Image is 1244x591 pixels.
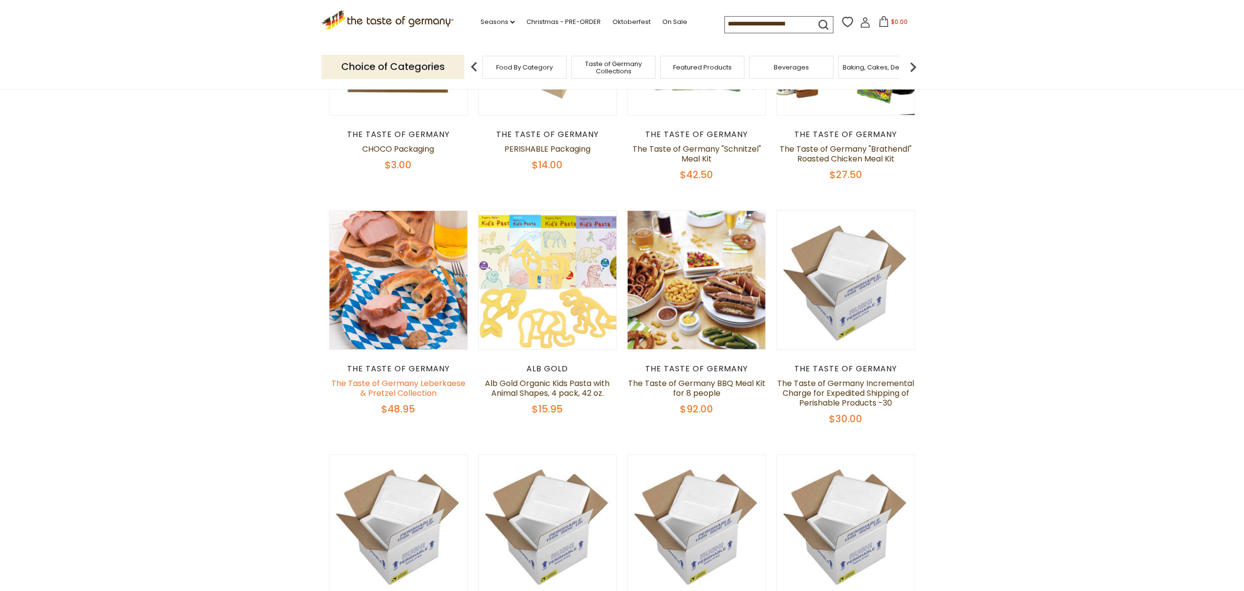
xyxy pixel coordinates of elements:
a: Christmas - PRE-ORDER [526,17,601,27]
a: Beverages [774,64,809,71]
a: Food By Category [496,64,553,71]
img: The Taste of Germany Incremental Charge for Expedited Shipping of Perishable Products -30 [777,211,915,349]
div: The Taste of Germany [478,130,617,139]
img: The Taste of Germany BBQ Meal Kit for 8 people [628,211,766,349]
a: The Taste of Germany Leberkaese & Pretzel Collection [331,378,465,399]
img: The Taste of Germany Leberkaese & Pretzel Collection [329,211,468,349]
div: The Taste of Germany [627,130,766,139]
a: The Taste of Germany BBQ Meal Kit for 8 people [628,378,765,399]
a: On Sale [662,17,687,27]
span: $15.95 [532,402,563,416]
div: The Taste of Germany [776,130,916,139]
div: The Taste of Germany [329,130,468,139]
div: The Taste of Germany [776,364,916,374]
a: The Taste of Germany Incremental Charge for Expedited Shipping of Perishable Products -30 [777,378,914,409]
a: Taste of Germany Collections [574,60,653,75]
a: Oktoberfest [612,17,651,27]
span: $48.95 [381,402,415,416]
p: Choice of Categories [322,55,464,79]
span: $42.50 [680,168,713,182]
button: $0.00 [873,16,914,31]
a: Alb Gold Organic Kids Pasta with Animal Shapes, 4 pack, 42 oz. [485,378,610,399]
a: Baking, Cakes, Desserts [843,64,918,71]
div: Alb Gold [478,364,617,374]
span: $92.00 [680,402,713,416]
span: $3.00 [385,158,412,172]
span: $14.00 [532,158,563,172]
div: The Taste of Germany [329,364,468,374]
a: Seasons [480,17,515,27]
a: PERISHABLE Packaging [504,143,590,155]
div: The Taste of Germany [627,364,766,374]
img: next arrow [903,57,923,77]
a: Featured Products [673,64,732,71]
span: $30.00 [829,412,862,426]
img: Alb Gold Organic Kids Pasta with Animal Shapes, 4 pack, 42 oz. [479,211,617,349]
a: CHOCO Packaging [362,143,434,155]
a: The Taste of Germany "Brathendl" Roasted Chicken Meal Kit [780,143,912,164]
span: $27.50 [829,168,862,182]
a: The Taste of Germany "Schnitzel" Meal Kit [633,143,761,164]
span: $0.00 [891,18,908,26]
img: previous arrow [464,57,484,77]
